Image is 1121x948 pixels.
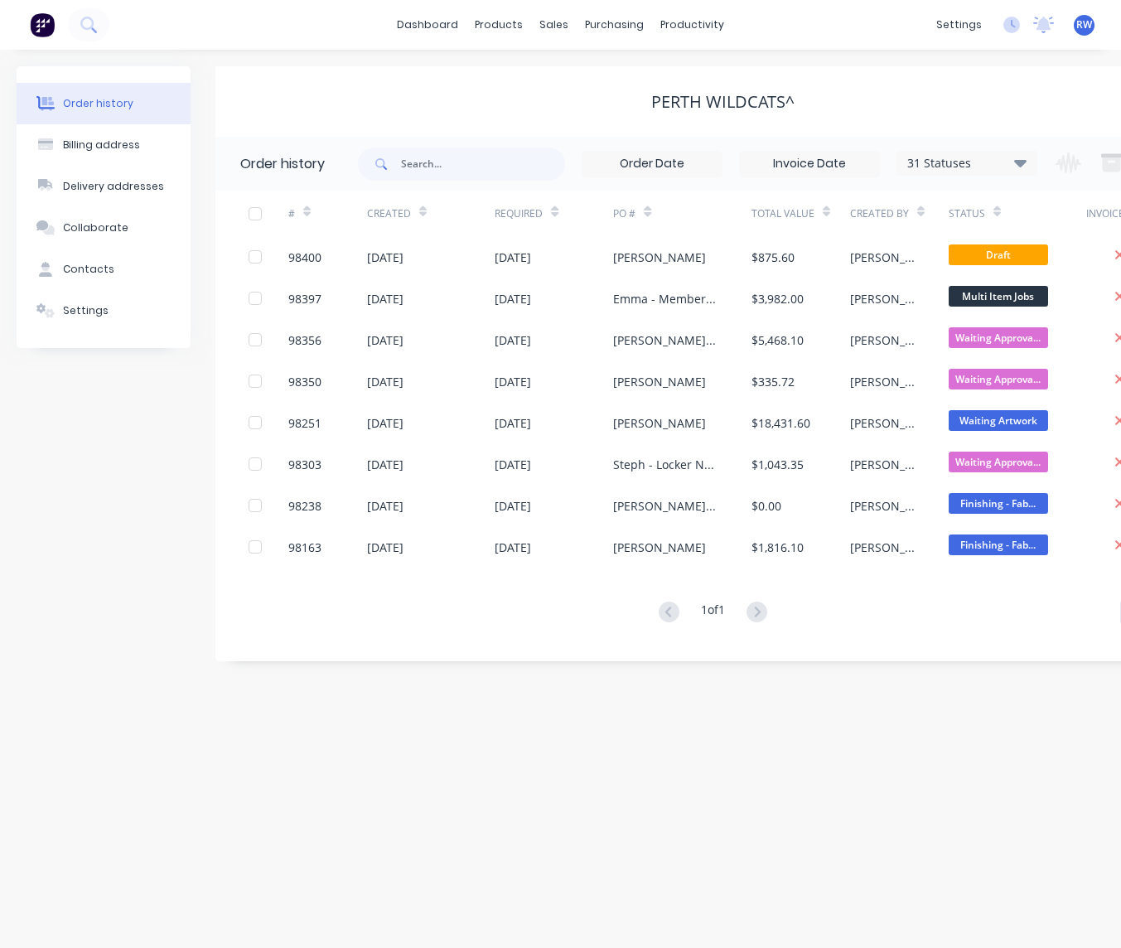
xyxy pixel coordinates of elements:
div: PO # [613,191,751,236]
div: 98350 [288,373,321,390]
div: 98397 [288,290,321,307]
div: 98238 [288,497,321,515]
div: $18,431.60 [751,414,810,432]
div: productivity [652,12,732,37]
span: Waiting Approva... [949,369,1048,389]
button: Billing address [17,124,191,166]
div: Steph - Locker Names [613,456,718,473]
div: Status [949,191,1087,236]
div: [DATE] [367,539,403,556]
span: Waiting Approva... [949,327,1048,348]
div: $1,816.10 [751,539,804,556]
div: [DATE] [495,331,531,349]
div: # [288,191,367,236]
button: Collaborate [17,207,191,249]
div: [DATE] [495,539,531,556]
button: Settings [17,290,191,331]
div: $3,982.00 [751,290,804,307]
div: [DATE] [495,414,531,432]
div: [DATE] [367,414,403,432]
div: [PERSON_NAME] [613,414,706,432]
a: dashboard [389,12,466,37]
button: Contacts [17,249,191,290]
div: [PERSON_NAME] [850,249,916,266]
span: Finishing - Fab... [949,493,1048,514]
div: [DATE] [367,373,403,390]
div: Total Value [751,191,850,236]
span: Waiting Approva... [949,452,1048,472]
div: [PERSON_NAME] [850,331,916,349]
input: Search... [401,148,565,181]
div: [DATE] [367,331,403,349]
div: Emma - Memberships [613,290,718,307]
div: Settings [63,303,109,318]
div: [DATE] [367,497,403,515]
div: products [466,12,531,37]
div: [PERSON_NAME] [850,290,916,307]
div: PO # [613,206,635,221]
div: [PERSON_NAME] - Test prints [613,497,718,515]
span: Multi Item Jobs [949,286,1048,307]
div: Required [495,206,543,221]
div: $335.72 [751,373,795,390]
div: [DATE] [495,290,531,307]
div: 98163 [288,539,321,556]
span: Finishing - Fab... [949,534,1048,555]
div: Total Value [751,206,814,221]
div: Status [949,206,985,221]
span: RW [1076,17,1092,32]
div: Created By [850,206,909,221]
div: 98400 [288,249,321,266]
div: Contacts [63,262,114,277]
div: Order history [240,154,325,174]
div: $0.00 [751,497,781,515]
div: $875.60 [751,249,795,266]
div: # [288,206,295,221]
div: [PERSON_NAME] [613,249,706,266]
div: [DATE] [495,373,531,390]
div: [PERSON_NAME] [613,539,706,556]
div: Created [367,206,411,221]
div: [PERSON_NAME] [850,539,916,556]
div: [PERSON_NAME] [850,373,916,390]
div: settings [928,12,990,37]
input: Invoice Date [740,152,879,177]
div: [DATE] [367,290,403,307]
input: Order Date [582,152,722,177]
div: Billing address [63,138,140,152]
div: [PERSON_NAME] [850,456,916,473]
div: 1 of 1 [701,601,725,625]
span: Draft [949,244,1048,265]
div: Delivery addresses [63,179,164,194]
div: [DATE] [495,497,531,515]
div: sales [531,12,577,37]
button: Order history [17,83,191,124]
div: $1,043.35 [751,456,804,473]
div: 98356 [288,331,321,349]
div: [PERSON_NAME] [850,414,916,432]
button: Delivery addresses [17,166,191,207]
div: [DATE] [495,249,531,266]
div: 31 Statuses [897,154,1036,172]
div: 98303 [288,456,321,473]
div: Collaborate [63,220,128,235]
span: Waiting Artwork [949,410,1048,431]
div: PERTH WILDCATS^ [651,92,795,112]
div: Created By [850,191,949,236]
div: Created [367,191,495,236]
img: Factory [30,12,55,37]
div: Order history [63,96,133,111]
div: [DATE] [367,249,403,266]
div: [PERSON_NAME] - FOB signs [613,331,718,349]
div: 98251 [288,414,321,432]
div: purchasing [577,12,652,37]
div: Required [495,191,613,236]
div: [DATE] [367,456,403,473]
div: $5,468.10 [751,331,804,349]
div: [PERSON_NAME] [613,373,706,390]
div: [PERSON_NAME] [850,497,916,515]
div: [DATE] [495,456,531,473]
